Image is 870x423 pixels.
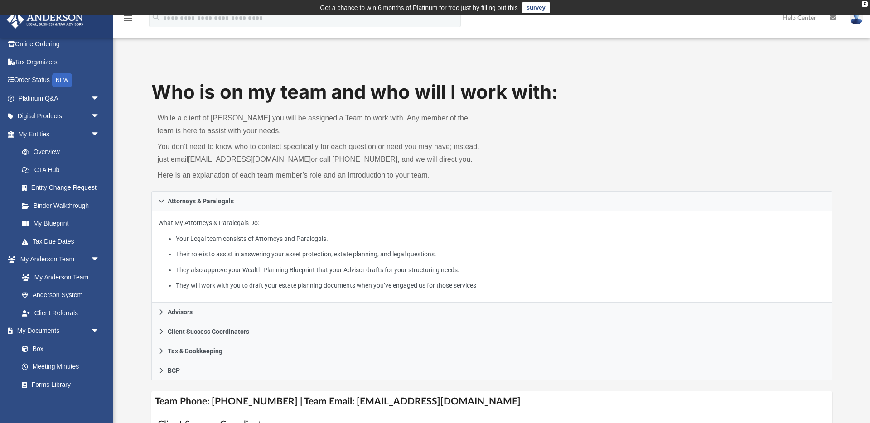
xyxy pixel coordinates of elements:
a: [EMAIL_ADDRESS][DOMAIN_NAME] [188,155,311,163]
div: close [862,1,868,7]
span: Advisors [168,309,193,315]
a: Forms Library [13,375,104,394]
a: My Documentsarrow_drop_down [6,322,109,340]
li: They also approve your Wealth Planning Blueprint that your Advisor drafts for your structuring ne... [176,264,826,276]
a: My Anderson Teamarrow_drop_down [6,250,109,269]
span: Client Success Coordinators [168,328,249,335]
img: Anderson Advisors Platinum Portal [4,11,86,29]
h4: Team Phone: [PHONE_NUMBER] | Team Email: [EMAIL_ADDRESS][DOMAIN_NAME] [151,391,832,412]
span: arrow_drop_down [91,89,109,108]
span: BCP [168,367,180,374]
a: Attorneys & Paralegals [151,191,832,211]
a: menu [122,17,133,24]
a: Platinum Q&Aarrow_drop_down [6,89,113,107]
span: arrow_drop_down [91,125,109,144]
a: My Entitiesarrow_drop_down [6,125,113,143]
a: Order StatusNEW [6,71,113,90]
a: Binder Walkthrough [13,197,113,215]
p: What My Attorneys & Paralegals Do: [158,217,826,291]
a: Box [13,340,104,358]
span: arrow_drop_down [91,107,109,126]
a: My Blueprint [13,215,109,233]
a: Anderson System [13,286,109,304]
div: Get a chance to win 6 months of Platinum for free just by filling out this [320,2,518,13]
li: Their role is to assist in answering your asset protection, estate planning, and legal questions. [176,249,826,260]
p: While a client of [PERSON_NAME] you will be assigned a Team to work with. Any member of the team ... [158,112,486,137]
span: arrow_drop_down [91,250,109,269]
a: Entity Change Request [13,179,113,197]
span: arrow_drop_down [91,322,109,341]
div: NEW [52,73,72,87]
span: Tax & Bookkeeping [168,348,222,354]
a: Client Success Coordinators [151,322,832,341]
i: menu [122,13,133,24]
li: They will work with you to draft your estate planning documents when you’ve engaged us for those ... [176,280,826,291]
a: Tax Organizers [6,53,113,71]
a: Meeting Minutes [13,358,109,376]
a: Digital Productsarrow_drop_down [6,107,113,125]
span: Attorneys & Paralegals [168,198,234,204]
a: Tax & Bookkeeping [151,341,832,361]
a: BCP [151,361,832,380]
a: Advisors [151,303,832,322]
a: Online Ordering [6,35,113,53]
img: User Pic [850,11,863,24]
h1: Who is on my team and who will I work with: [151,79,832,106]
a: CTA Hub [13,161,113,179]
p: You don’t need to know who to contact specifically for each question or need you may have; instea... [158,140,486,166]
i: search [151,12,161,22]
div: Attorneys & Paralegals [151,211,832,303]
a: Overview [13,143,113,161]
li: Your Legal team consists of Attorneys and Paralegals. [176,233,826,245]
a: Client Referrals [13,304,109,322]
a: Tax Due Dates [13,232,113,250]
p: Here is an explanation of each team member’s role and an introduction to your team. [158,169,486,182]
a: My Anderson Team [13,268,104,286]
a: survey [522,2,550,13]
